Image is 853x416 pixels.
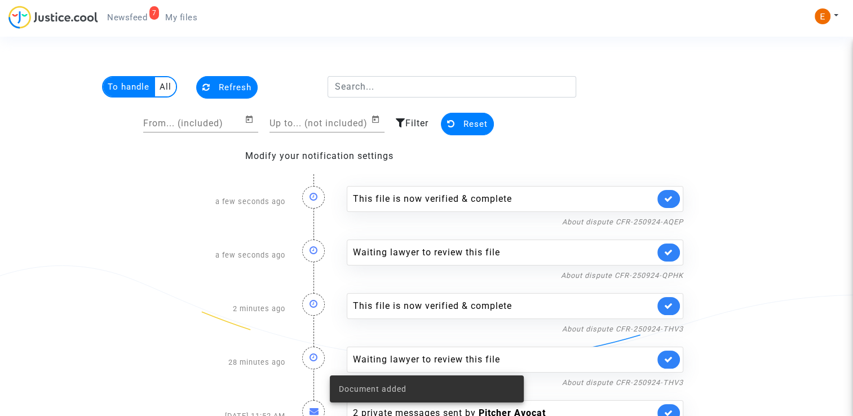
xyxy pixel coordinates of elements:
img: jc-logo.svg [8,6,98,29]
span: My files [165,12,197,23]
a: About dispute CFR-250924-AQEP [562,218,683,226]
a: My files [156,9,206,26]
span: Document added [339,383,406,395]
div: a few seconds ago [161,175,294,228]
div: 7 [149,6,160,20]
div: Waiting lawyer to review this file [353,353,655,366]
span: Reset [463,119,488,129]
div: Waiting lawyer to review this file [353,246,655,259]
a: About dispute CFR-250924-QPHK [561,271,683,280]
button: Refresh [196,76,258,99]
img: ACg8ocIeiFvHKe4dA5oeRFd_CiCnuxWUEc1A2wYhRJE3TTWt=s96-c [815,8,830,24]
multi-toggle-item: All [155,77,176,96]
button: Open calendar [245,113,258,126]
div: 2 minutes ago [161,282,294,335]
div: 28 minutes ago [161,335,294,389]
span: Newsfeed [107,12,147,23]
button: Reset [441,113,494,135]
multi-toggle-item: To handle [103,77,155,96]
a: About dispute CFR-250924-THV3 [562,378,683,387]
span: Refresh [219,82,251,92]
div: This file is now verified & complete [353,299,655,313]
div: This file is now verified & complete [353,192,655,206]
a: About dispute CFR-250924-THV3 [562,325,683,333]
button: Open calendar [371,113,384,126]
input: Search... [328,76,576,98]
a: 7Newsfeed [98,9,156,26]
span: Filter [405,118,428,129]
div: a few seconds ago [161,228,294,282]
a: Modify your notification settings [245,151,394,161]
